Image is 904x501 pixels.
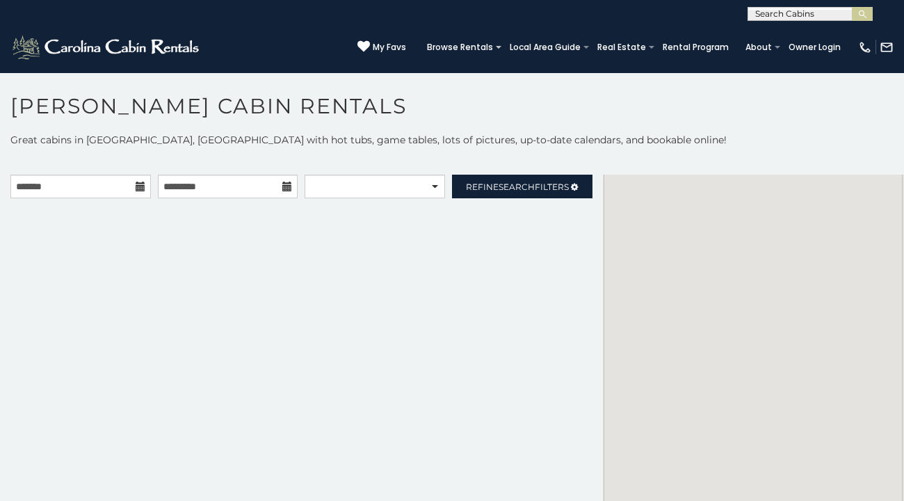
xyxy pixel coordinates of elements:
a: Local Area Guide [503,38,588,57]
img: mail-regular-white.png [880,40,894,54]
span: Search [499,182,535,192]
a: About [738,38,779,57]
span: Refine Filters [466,182,569,192]
a: Rental Program [656,38,736,57]
a: My Favs [357,40,406,54]
img: phone-regular-white.png [858,40,872,54]
a: Real Estate [590,38,653,57]
span: My Favs [373,41,406,54]
a: RefineSearchFilters [452,175,592,198]
img: White-1-2.png [10,33,203,61]
a: Owner Login [782,38,848,57]
a: Browse Rentals [420,38,500,57]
